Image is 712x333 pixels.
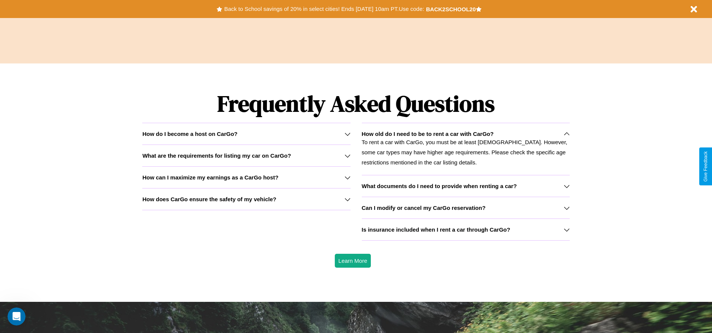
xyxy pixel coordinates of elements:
p: To rent a car with CarGo, you must be at least [DEMOGRAPHIC_DATA]. However, some car types may ha... [362,137,570,167]
h3: Can I modify or cancel my CarGo reservation? [362,205,486,211]
button: Back to School savings of 20% in select cities! Ends [DATE] 10am PT.Use code: [222,4,426,14]
h3: Is insurance included when I rent a car through CarGo? [362,226,510,233]
h3: What are the requirements for listing my car on CarGo? [142,152,291,159]
h3: What documents do I need to provide when renting a car? [362,183,517,189]
h1: Frequently Asked Questions [142,84,569,123]
b: BACK2SCHOOL20 [426,6,476,12]
h3: How old do I need to be to rent a car with CarGo? [362,131,494,137]
iframe: Intercom live chat [8,307,26,325]
div: Give Feedback [703,151,708,182]
h3: How does CarGo ensure the safety of my vehicle? [142,196,276,202]
h3: How do I become a host on CarGo? [142,131,237,137]
h3: How can I maximize my earnings as a CarGo host? [142,174,278,181]
button: Learn More [335,254,371,268]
